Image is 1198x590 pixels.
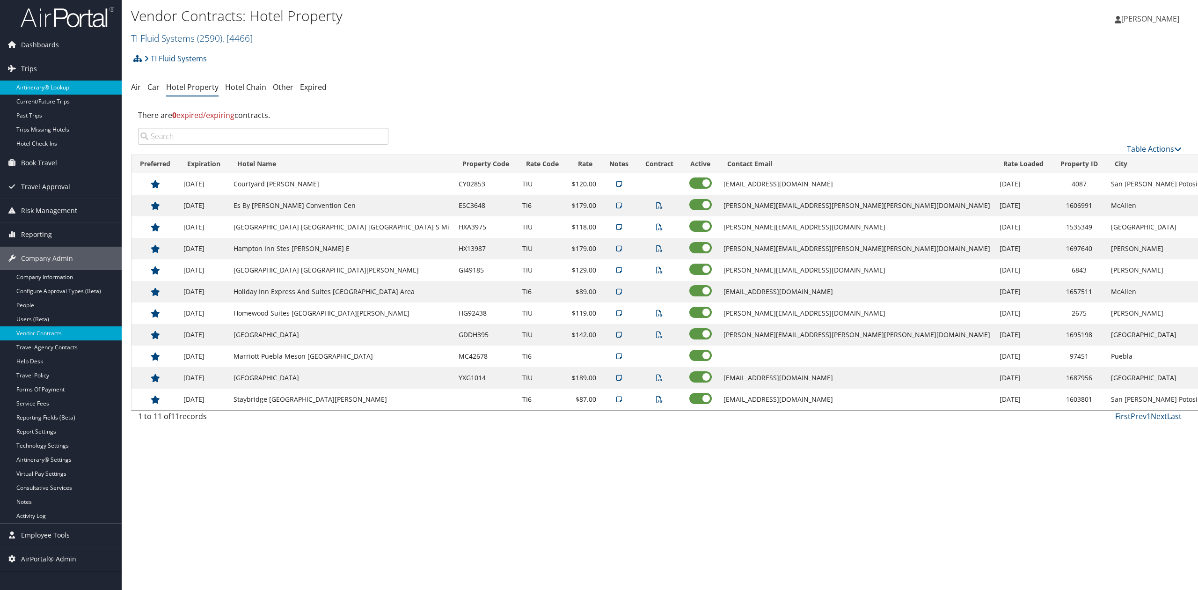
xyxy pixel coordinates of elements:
[518,281,567,302] td: TI6
[1131,411,1147,421] a: Prev
[995,173,1052,195] td: [DATE]
[518,216,567,238] td: TIU
[518,324,567,346] td: TIU
[229,155,454,173] th: Hotel Name: activate to sort column ascending
[273,82,293,92] a: Other
[719,238,995,259] td: [PERSON_NAME][EMAIL_ADDRESS][PERSON_NAME][PERSON_NAME][DOMAIN_NAME]
[21,199,77,222] span: Risk Management
[1115,5,1189,33] a: [PERSON_NAME]
[454,238,518,259] td: HX13987
[179,302,229,324] td: [DATE]
[567,155,601,173] th: Rate: activate to sort column ascending
[1147,411,1151,421] a: 1
[567,259,601,281] td: $129.00
[719,259,995,281] td: [PERSON_NAME][EMAIL_ADDRESS][DOMAIN_NAME]
[454,155,518,173] th: Property Code: activate to sort column ascending
[21,247,73,270] span: Company Admin
[179,155,229,173] th: Expiration: activate to sort column ascending
[1052,155,1106,173] th: Property ID: activate to sort column ascending
[454,195,518,216] td: ESC3648
[229,302,454,324] td: Homewood Suites [GEOGRAPHIC_DATA][PERSON_NAME]
[518,346,567,367] td: TI6
[454,216,518,238] td: HXA3975
[1052,324,1106,346] td: 1695198
[719,389,995,410] td: [EMAIL_ADDRESS][DOMAIN_NAME]
[995,238,1052,259] td: [DATE]
[179,324,229,346] td: [DATE]
[719,324,995,346] td: [PERSON_NAME][EMAIL_ADDRESS][PERSON_NAME][PERSON_NAME][DOMAIN_NAME]
[229,281,454,302] td: Holiday Inn Express And Suites [GEOGRAPHIC_DATA] Area
[518,302,567,324] td: TIU
[567,302,601,324] td: $119.00
[719,302,995,324] td: [PERSON_NAME][EMAIL_ADDRESS][DOMAIN_NAME]
[518,155,567,173] th: Rate Code: activate to sort column ascending
[567,173,601,195] td: $120.00
[1115,411,1131,421] a: First
[21,223,52,246] span: Reporting
[454,173,518,195] td: CY02853
[518,367,567,389] td: TIU
[300,82,327,92] a: Expired
[21,151,57,175] span: Book Travel
[229,346,454,367] td: Marriott Puebla Meson [GEOGRAPHIC_DATA]
[1052,281,1106,302] td: 1657511
[454,367,518,389] td: YXG1014
[719,367,995,389] td: [EMAIL_ADDRESS][DOMAIN_NAME]
[567,281,601,302] td: $89.00
[1052,302,1106,324] td: 2675
[172,110,176,120] strong: 0
[518,259,567,281] td: TIU
[179,346,229,367] td: [DATE]
[179,259,229,281] td: [DATE]
[131,103,1189,128] div: There are contracts.
[454,346,518,367] td: MC42678
[995,367,1052,389] td: [DATE]
[229,367,454,389] td: [GEOGRAPHIC_DATA]
[131,6,836,26] h1: Vendor Contracts: Hotel Property
[719,216,995,238] td: [PERSON_NAME][EMAIL_ADDRESS][DOMAIN_NAME]
[131,82,141,92] a: Air
[1052,238,1106,259] td: 1697640
[995,324,1052,346] td: [DATE]
[995,346,1052,367] td: [DATE]
[1052,195,1106,216] td: 1606991
[131,32,253,44] a: TI Fluid Systems
[454,324,518,346] td: GDDH395
[719,195,995,216] td: [PERSON_NAME][EMAIL_ADDRESS][PERSON_NAME][PERSON_NAME][DOMAIN_NAME]
[179,173,229,195] td: [DATE]
[567,367,601,389] td: $189.00
[567,195,601,216] td: $179.00
[518,389,567,410] td: TI6
[179,281,229,302] td: [DATE]
[171,411,179,421] span: 11
[179,238,229,259] td: [DATE]
[567,238,601,259] td: $179.00
[229,238,454,259] td: Hampton Inn Stes [PERSON_NAME] E
[1052,389,1106,410] td: 1603801
[21,547,76,571] span: AirPortal® Admin
[995,195,1052,216] td: [DATE]
[229,173,454,195] td: Courtyard [PERSON_NAME]
[1052,173,1106,195] td: 4087
[995,259,1052,281] td: [DATE]
[995,155,1052,173] th: Rate Loaded: activate to sort column ascending
[995,216,1052,238] td: [DATE]
[229,259,454,281] td: [GEOGRAPHIC_DATA] [GEOGRAPHIC_DATA][PERSON_NAME]
[21,33,59,57] span: Dashboards
[166,82,219,92] a: Hotel Property
[637,155,682,173] th: Contract: activate to sort column ascending
[454,302,518,324] td: HG92438
[229,389,454,410] td: Staybridge [GEOGRAPHIC_DATA][PERSON_NAME]
[719,173,995,195] td: [EMAIL_ADDRESS][DOMAIN_NAME]
[518,238,567,259] td: TIU
[21,57,37,81] span: Trips
[1052,259,1106,281] td: 6843
[518,173,567,195] td: TIU
[995,281,1052,302] td: [DATE]
[21,524,70,547] span: Employee Tools
[567,324,601,346] td: $142.00
[682,155,719,173] th: Active: activate to sort column ascending
[21,175,70,199] span: Travel Approval
[567,216,601,238] td: $118.00
[719,155,995,173] th: Contact Email: activate to sort column ascending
